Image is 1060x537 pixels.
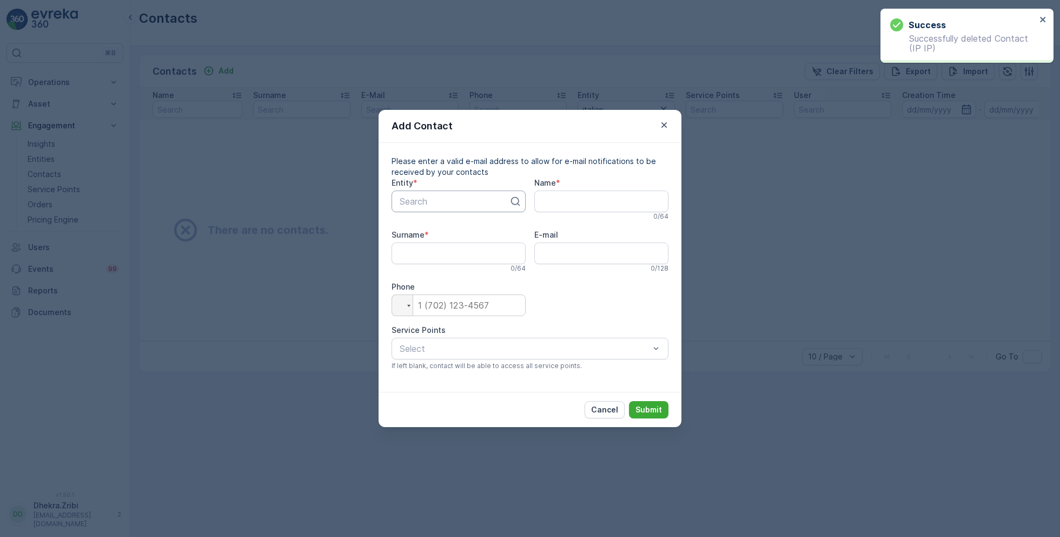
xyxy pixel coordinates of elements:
p: 0 / 64 [511,264,526,273]
p: Cancel [591,404,618,415]
p: Select [400,342,650,355]
label: Surname [392,230,425,239]
input: 1 (702) 123-4567 [392,294,526,316]
p: Submit [635,404,662,415]
label: Phone [392,282,415,291]
p: 0 / 64 [653,212,668,221]
button: close [1039,15,1047,25]
p: Successfully deleted Contact (IP IP) [890,34,1036,53]
p: Please enter a valid e-mail address to allow for e-mail notifications to be received by your cont... [392,156,668,178]
label: Name [534,178,556,187]
p: Add Contact [392,119,453,134]
label: Service Points [392,325,446,335]
button: Cancel [585,401,625,418]
p: Search [400,195,509,208]
p: 0 / 128 [651,264,668,273]
span: If left blank, contact will be able to access all service points. [392,362,582,370]
h3: Success [909,18,946,31]
label: Entity [392,178,413,187]
button: Submit [629,401,668,418]
label: E-mail [534,230,558,239]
